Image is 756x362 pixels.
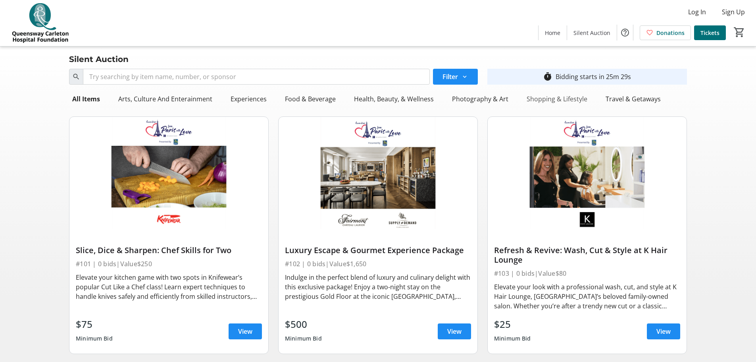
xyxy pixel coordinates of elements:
[351,91,437,107] div: Health, Beauty, & Wellness
[238,327,252,336] span: View
[279,117,477,229] img: Luxury Escape & Gourmet Experience Package
[227,91,270,107] div: Experiences
[732,25,746,39] button: Cart
[716,6,751,18] button: Sign Up
[285,317,322,331] div: $500
[494,317,531,331] div: $25
[282,91,339,107] div: Food & Beverage
[556,72,631,81] div: Bidding starts in 25m 29s
[494,268,680,279] div: #103 | 0 bids | Value $80
[76,258,262,269] div: #101 | 0 bids | Value $250
[539,25,567,40] a: Home
[447,327,462,336] span: View
[545,29,560,37] span: Home
[523,91,591,107] div: Shopping & Lifestyle
[694,25,726,40] a: Tickets
[602,91,664,107] div: Travel & Getaways
[722,7,745,17] span: Sign Up
[433,69,478,85] button: Filter
[285,331,322,346] div: Minimum Bid
[229,323,262,339] a: View
[64,53,133,66] div: Silent Auction
[285,273,471,301] div: Indulge in the perfect blend of luxury and culinary delight with this exclusive package! Enjoy a ...
[76,317,113,331] div: $75
[494,246,680,265] div: Refresh & Revive: Wash, Cut & Style at K Hair Lounge
[647,323,680,339] a: View
[573,29,610,37] span: Silent Auction
[69,117,268,229] img: Slice, Dice & Sharpen: Chef Skills for Two
[543,72,552,81] mat-icon: timer_outline
[76,273,262,301] div: Elevate your kitchen game with two spots in Knifewear’s popular Cut Like a Chef class! Learn expe...
[83,69,430,85] input: Try searching by item name, number, or sponsor
[76,331,113,346] div: Minimum Bid
[449,91,512,107] div: Photography & Art
[640,25,691,40] a: Donations
[115,91,215,107] div: Arts, Culture And Enterainment
[5,3,75,43] img: QCH Foundation's Logo
[494,331,531,346] div: Minimum Bid
[285,246,471,255] div: Luxury Escape & Gourmet Experience Package
[617,25,633,41] button: Help
[76,246,262,255] div: Slice, Dice & Sharpen: Chef Skills for Two
[69,91,103,107] div: All Items
[656,327,671,336] span: View
[488,117,687,229] img: Refresh & Revive: Wash, Cut & Style at K Hair Lounge
[567,25,617,40] a: Silent Auction
[688,7,706,17] span: Log In
[700,29,719,37] span: Tickets
[438,323,471,339] a: View
[285,258,471,269] div: #102 | 0 bids | Value $1,650
[442,72,458,81] span: Filter
[682,6,712,18] button: Log In
[494,282,680,311] div: Elevate your look with a professional wash, cut, and style at K Hair Lounge, [GEOGRAPHIC_DATA]’s ...
[656,29,685,37] span: Donations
